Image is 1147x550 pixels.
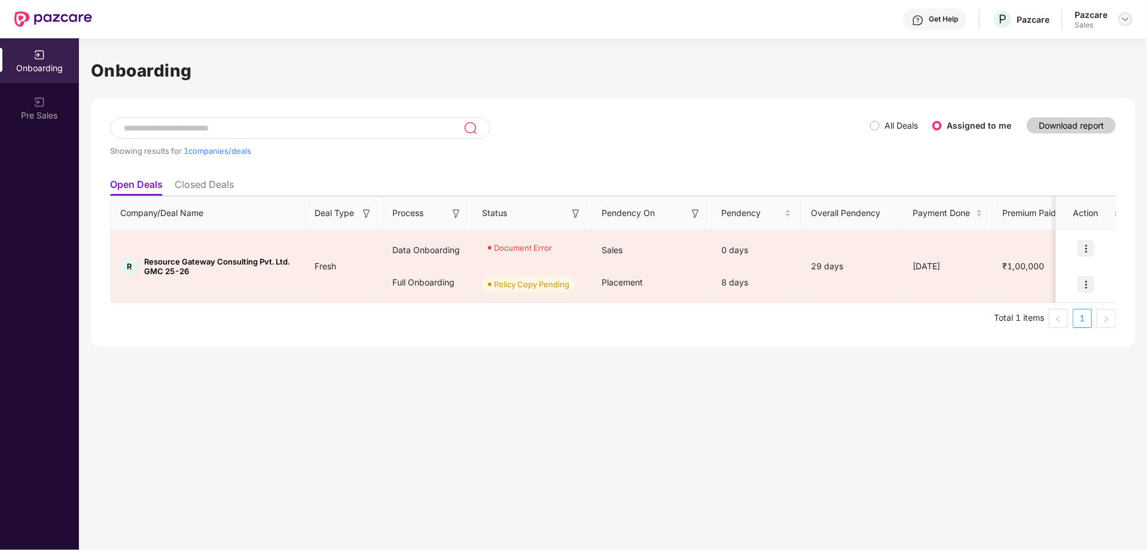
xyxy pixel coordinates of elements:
img: icon [1078,240,1094,257]
img: svg+xml;base64,PHN2ZyB3aWR0aD0iMjAiIGhlaWdodD0iMjAiIHZpZXdCb3g9IjAgMCAyMCAyMCIgZmlsbD0ibm9uZSIgeG... [33,96,45,108]
span: ₹1,00,000 [993,261,1054,271]
li: Closed Deals [175,178,234,196]
button: right [1097,309,1116,328]
li: Total 1 items [994,309,1044,328]
span: Process [392,206,423,220]
th: Company/Deal Name [111,197,305,230]
th: Action [1056,197,1116,230]
button: left [1049,309,1068,328]
li: Next Page [1097,309,1116,328]
span: 1 companies/deals [184,146,251,156]
h1: Onboarding [91,57,1135,84]
li: Open Deals [110,178,163,196]
div: 0 days [712,234,801,266]
th: Payment Done [903,197,993,230]
img: New Pazcare Logo [14,11,92,27]
div: Pazcare [1017,14,1050,25]
span: P [999,12,1006,26]
img: svg+xml;base64,PHN2ZyB3aWR0aD0iMTYiIGhlaWdodD0iMTYiIHZpZXdCb3g9IjAgMCAxNiAxNiIgZmlsbD0ibm9uZSIgeG... [361,208,373,220]
a: 1 [1073,309,1091,327]
img: svg+xml;base64,PHN2ZyB3aWR0aD0iMjQiIGhlaWdodD0iMjUiIHZpZXdCb3g9IjAgMCAyNCAyNSIgZmlsbD0ibm9uZSIgeG... [463,121,477,135]
span: Resource Gateway Consulting Pvt. Ltd. GMC 25-26 [144,257,295,276]
div: [DATE] [903,260,993,273]
img: svg+xml;base64,PHN2ZyBpZD0iSGVscC0zMngzMiIgeG1sbnM9Imh0dHA6Ly93d3cudzMub3JnLzIwMDAvc3ZnIiB3aWR0aD... [912,14,924,26]
div: Sales [1075,20,1108,30]
li: Previous Page [1049,309,1068,328]
div: R [120,257,138,275]
span: Payment Done [913,206,974,220]
th: Premium Paid [993,197,1070,230]
div: Data Onboarding [383,234,472,266]
div: Get Help [929,14,958,24]
img: svg+xml;base64,PHN2ZyB3aWR0aD0iMTYiIGhlaWdodD0iMTYiIHZpZXdCb3g9IjAgMCAxNiAxNiIgZmlsbD0ibm9uZSIgeG... [450,208,462,220]
th: Pendency [712,197,801,230]
label: All Deals [884,120,918,130]
span: Fresh [305,261,346,271]
span: Status [482,206,507,220]
img: svg+xml;base64,PHN2ZyB3aWR0aD0iMjAiIGhlaWdodD0iMjAiIHZpZXdCb3g9IjAgMCAyMCAyMCIgZmlsbD0ibm9uZSIgeG... [33,49,45,61]
div: Document Error [494,242,552,254]
div: 8 days [712,266,801,299]
span: right [1103,315,1110,323]
div: Full Onboarding [383,266,472,299]
div: Pazcare [1075,9,1108,20]
span: Placement [602,277,643,287]
span: Pendency On [602,206,655,220]
img: svg+xml;base64,PHN2ZyBpZD0iRHJvcGRvd24tMzJ4MzIiIHhtbG5zPSJodHRwOi8vd3d3LnczLm9yZy8yMDAwL3N2ZyIgd2... [1121,14,1130,24]
img: svg+xml;base64,PHN2ZyB3aWR0aD0iMTYiIGhlaWdodD0iMTYiIHZpZXdCb3g9IjAgMCAxNiAxNiIgZmlsbD0ibm9uZSIgeG... [570,208,582,220]
label: Assigned to me [947,120,1011,130]
li: 1 [1073,309,1092,328]
th: Overall Pendency [801,197,903,230]
span: Deal Type [315,206,354,220]
span: Pendency [721,206,782,220]
span: Sales [602,245,623,255]
div: Showing results for [110,146,870,156]
div: Policy Copy Pending [494,278,569,290]
img: svg+xml;base64,PHN2ZyB3aWR0aD0iMTYiIGhlaWdodD0iMTYiIHZpZXdCb3g9IjAgMCAxNiAxNiIgZmlsbD0ibm9uZSIgeG... [690,208,701,220]
span: left [1055,315,1062,323]
button: Download report [1027,117,1116,133]
img: icon [1078,276,1094,293]
div: 29 days [801,260,903,273]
